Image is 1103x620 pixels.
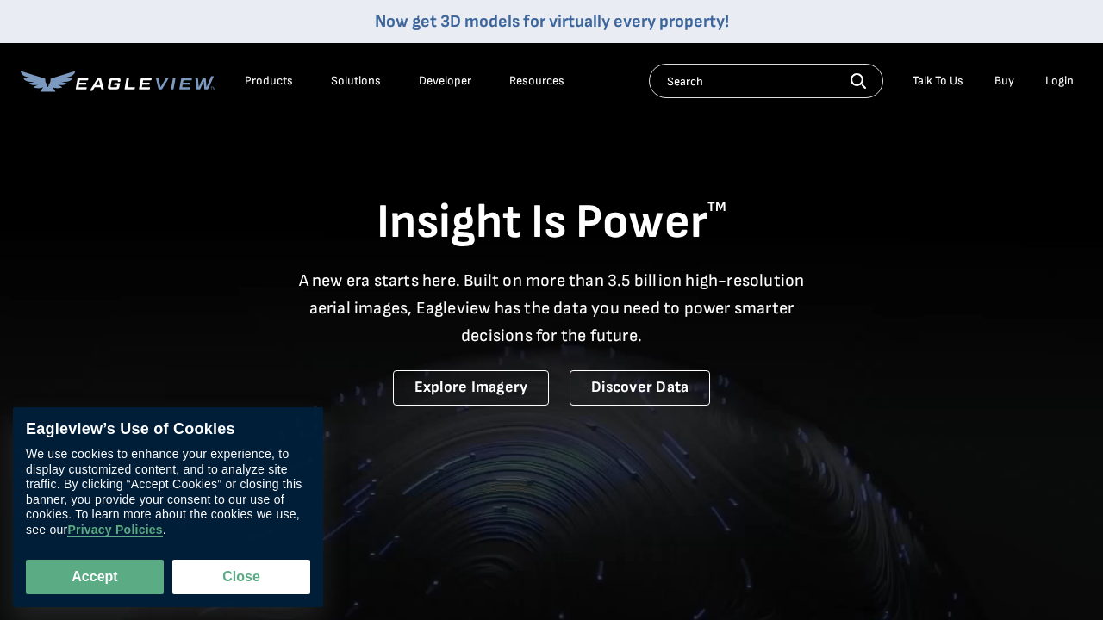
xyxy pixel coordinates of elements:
input: Search [649,64,883,98]
div: Login [1045,73,1074,89]
a: Discover Data [570,370,710,406]
a: Developer [419,73,471,89]
a: Now get 3D models for virtually every property! [375,11,729,32]
div: Solutions [331,73,381,89]
div: Resources [509,73,564,89]
div: Eagleview’s Use of Cookies [26,420,310,439]
p: A new era starts here. Built on more than 3.5 billion high-resolution aerial images, Eagleview ha... [288,267,815,350]
div: We use cookies to enhance your experience, to display customized content, and to analyze site tra... [26,448,310,538]
button: Close [172,560,310,594]
sup: TM [707,199,726,215]
div: Talk To Us [913,73,963,89]
h1: Insight Is Power [21,193,1082,253]
a: Buy [994,73,1014,89]
button: Accept [26,560,164,594]
div: Products [245,73,293,89]
a: Explore Imagery [393,370,550,406]
a: Privacy Policies [67,524,162,538]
